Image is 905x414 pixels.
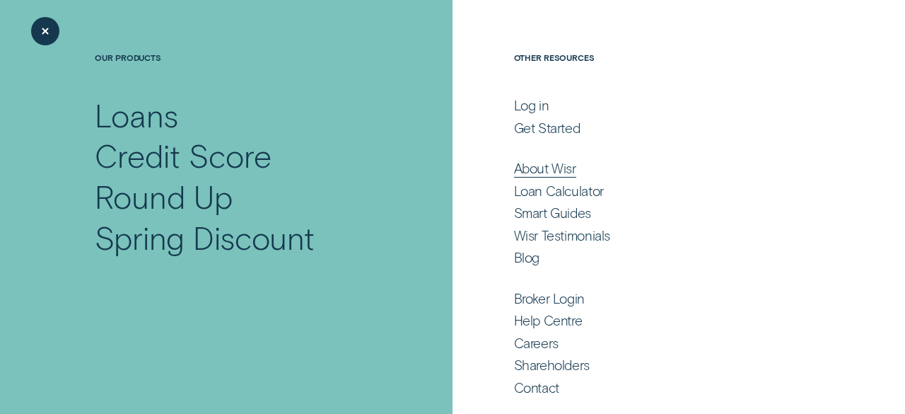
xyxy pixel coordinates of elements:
div: Careers [514,335,559,352]
a: Blog [514,249,810,266]
a: Credit Score [95,135,387,176]
a: Round Up [95,176,387,217]
div: Help Centre [514,312,583,329]
a: Contact [514,379,810,396]
button: Close Menu [31,17,59,45]
div: Broker Login [514,290,585,307]
div: Loans [95,95,178,136]
a: About Wisr [514,160,810,177]
div: Blog [514,249,539,266]
div: Get Started [514,120,580,137]
div: Round Up [95,176,232,217]
a: Shareholders [514,357,810,374]
div: About Wisr [514,160,576,177]
a: Help Centre [514,312,810,329]
div: Contact [514,379,559,396]
a: Loan Calculator [514,183,810,200]
div: Loan Calculator [514,183,604,200]
div: Credit Score [95,135,271,176]
div: Log in [514,97,549,114]
div: Spring Discount [95,217,315,258]
h4: Our Products [95,52,387,95]
div: Wisr Testimonials [514,227,610,244]
a: Smart Guides [514,205,810,222]
div: Smart Guides [514,205,591,222]
h4: Other Resources [514,52,810,95]
a: Log in [514,97,810,114]
a: Broker Login [514,290,810,307]
div: Shareholders [514,357,590,374]
a: Loans [95,95,387,136]
a: Spring Discount [95,217,387,258]
a: Careers [514,335,810,352]
a: Get Started [514,120,810,137]
a: Wisr Testimonials [514,227,810,244]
